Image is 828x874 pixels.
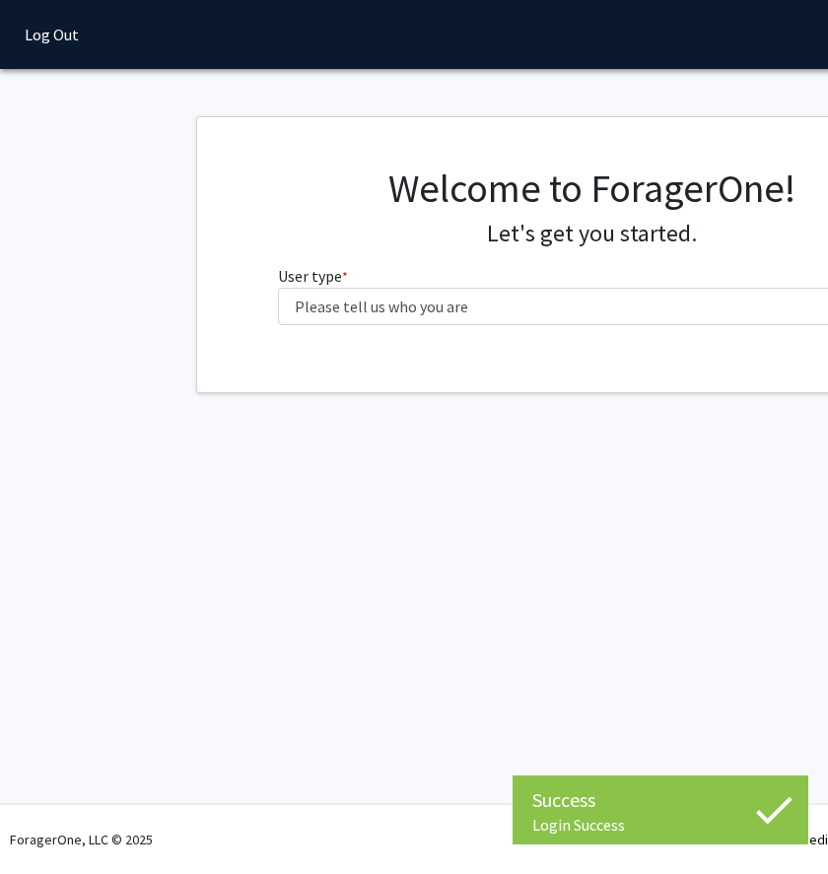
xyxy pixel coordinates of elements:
div: Success [532,785,789,815]
div: ForagerOne, LLC © 2025 [10,805,153,874]
div: Login Success [532,815,789,835]
label: User type [278,264,348,288]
